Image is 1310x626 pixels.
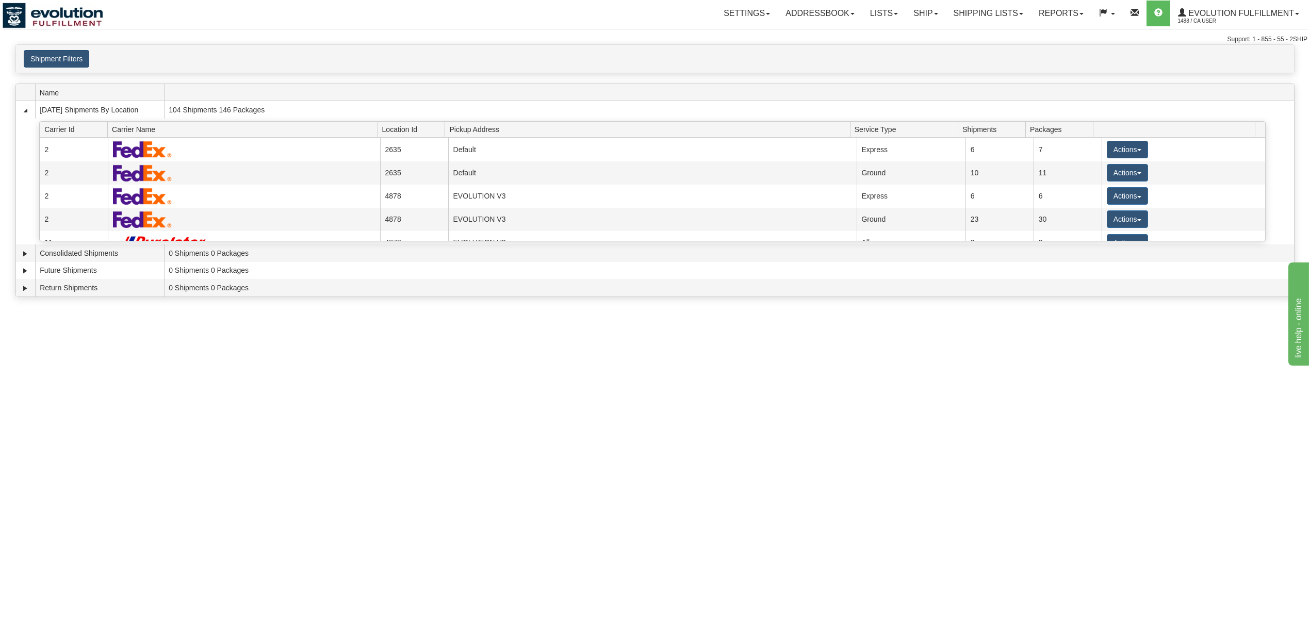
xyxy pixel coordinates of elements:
[1107,210,1148,228] button: Actions
[716,1,778,26] a: Settings
[164,262,1294,279] td: 0 Shipments 0 Packages
[112,121,378,137] span: Carrier Name
[855,121,958,137] span: Service Type
[965,161,1034,185] td: 10
[113,164,172,182] img: FedEx Express®
[113,188,172,205] img: FedEx Express®
[40,208,108,231] td: 2
[449,121,850,137] span: Pickup Address
[965,208,1034,231] td: 23
[1034,161,1102,185] td: 11
[113,141,172,158] img: FedEx Express®
[380,185,448,208] td: 4878
[448,185,857,208] td: EVOLUTION V3
[965,231,1034,254] td: 2
[906,1,945,26] a: Ship
[164,279,1294,296] td: 0 Shipments 0 Packages
[1107,187,1148,205] button: Actions
[40,161,108,185] td: 2
[380,208,448,231] td: 4878
[857,161,965,185] td: Ground
[8,6,95,19] div: live help - online
[1034,231,1102,254] td: 2
[857,138,965,161] td: Express
[1286,260,1309,366] iframe: chat widget
[965,185,1034,208] td: 6
[1034,185,1102,208] td: 6
[448,231,857,254] td: EVOLUTION V3
[448,208,857,231] td: EVOLUTION V3
[382,121,445,137] span: Location Id
[448,138,857,161] td: Default
[857,231,965,254] td: All
[1031,1,1091,26] a: Reports
[113,236,210,250] img: Purolator
[778,1,862,26] a: Addressbook
[35,279,164,296] td: Return Shipments
[35,262,164,279] td: Future Shipments
[20,266,30,276] a: Expand
[857,185,965,208] td: Express
[380,161,448,185] td: 2635
[1107,141,1148,158] button: Actions
[857,208,965,231] td: Ground
[1034,138,1102,161] td: 7
[3,35,1307,44] div: Support: 1 - 855 - 55 - 2SHIP
[965,138,1034,161] td: 6
[862,1,906,26] a: Lists
[40,138,108,161] td: 2
[40,185,108,208] td: 2
[1170,1,1307,26] a: Evolution Fulfillment 1488 / CA User
[1107,234,1148,252] button: Actions
[1178,16,1255,26] span: 1488 / CA User
[1034,208,1102,231] td: 30
[113,211,172,228] img: FedEx Express®
[40,85,164,101] span: Name
[1107,164,1148,182] button: Actions
[24,50,89,68] button: Shipment Filters
[3,3,103,28] img: logo1488.jpg
[380,138,448,161] td: 2635
[164,244,1294,262] td: 0 Shipments 0 Packages
[35,101,164,119] td: [DATE] Shipments By Location
[1186,9,1294,18] span: Evolution Fulfillment
[44,121,107,137] span: Carrier Id
[20,249,30,259] a: Expand
[1030,121,1093,137] span: Packages
[448,161,857,185] td: Default
[946,1,1031,26] a: Shipping lists
[35,244,164,262] td: Consolidated Shipments
[20,105,30,116] a: Collapse
[164,101,1294,119] td: 104 Shipments 146 Packages
[380,231,448,254] td: 4878
[962,121,1025,137] span: Shipments
[40,231,108,254] td: 11
[20,283,30,293] a: Expand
